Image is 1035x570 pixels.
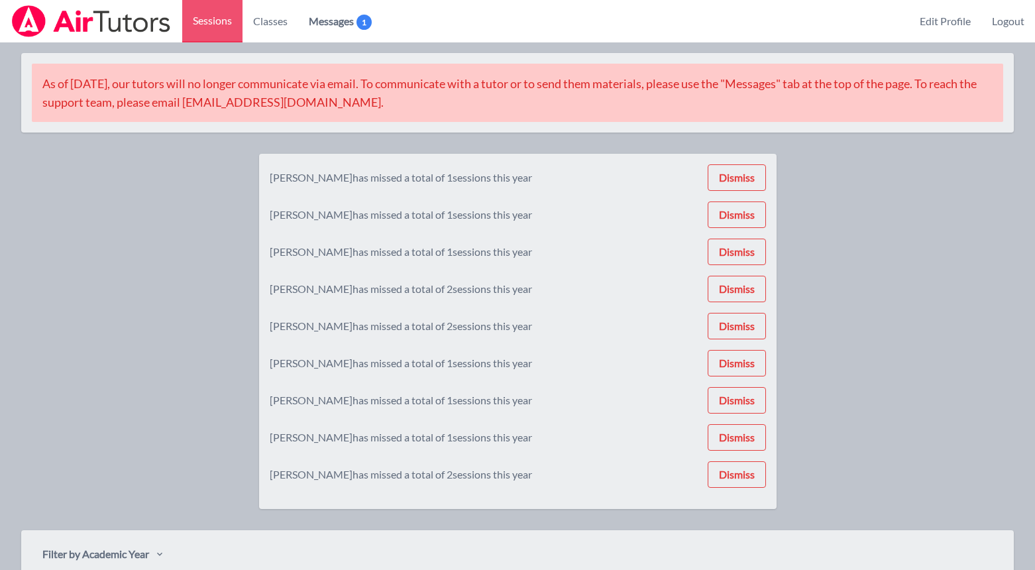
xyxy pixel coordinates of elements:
[708,164,766,191] button: Dismiss
[32,64,1003,122] div: As of [DATE], our tutors will no longer communicate via email. To communicate with a tutor or to ...
[270,244,532,260] div: [PERSON_NAME] has missed a total of 1 sessions this year
[270,170,532,186] div: [PERSON_NAME] has missed a total of 1 sessions this year
[356,15,372,30] span: 1
[708,276,766,302] button: Dismiss
[270,392,532,408] div: [PERSON_NAME] has missed a total of 1 sessions this year
[270,318,532,334] div: [PERSON_NAME] has missed a total of 2 sessions this year
[708,350,766,376] button: Dismiss
[708,461,766,488] button: Dismiss
[11,5,172,37] img: Airtutors Logo
[708,424,766,451] button: Dismiss
[708,239,766,265] button: Dismiss
[270,467,532,483] div: [PERSON_NAME] has missed a total of 2 sessions this year
[708,313,766,339] button: Dismiss
[32,541,173,567] button: Filter by Academic Year
[270,281,532,297] div: [PERSON_NAME] has missed a total of 2 sessions this year
[708,387,766,414] button: Dismiss
[708,201,766,228] button: Dismiss
[309,13,372,29] span: Messages
[270,429,532,445] div: [PERSON_NAME] has missed a total of 1 sessions this year
[270,355,532,371] div: [PERSON_NAME] has missed a total of 1 sessions this year
[270,207,532,223] div: [PERSON_NAME] has missed a total of 1 sessions this year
